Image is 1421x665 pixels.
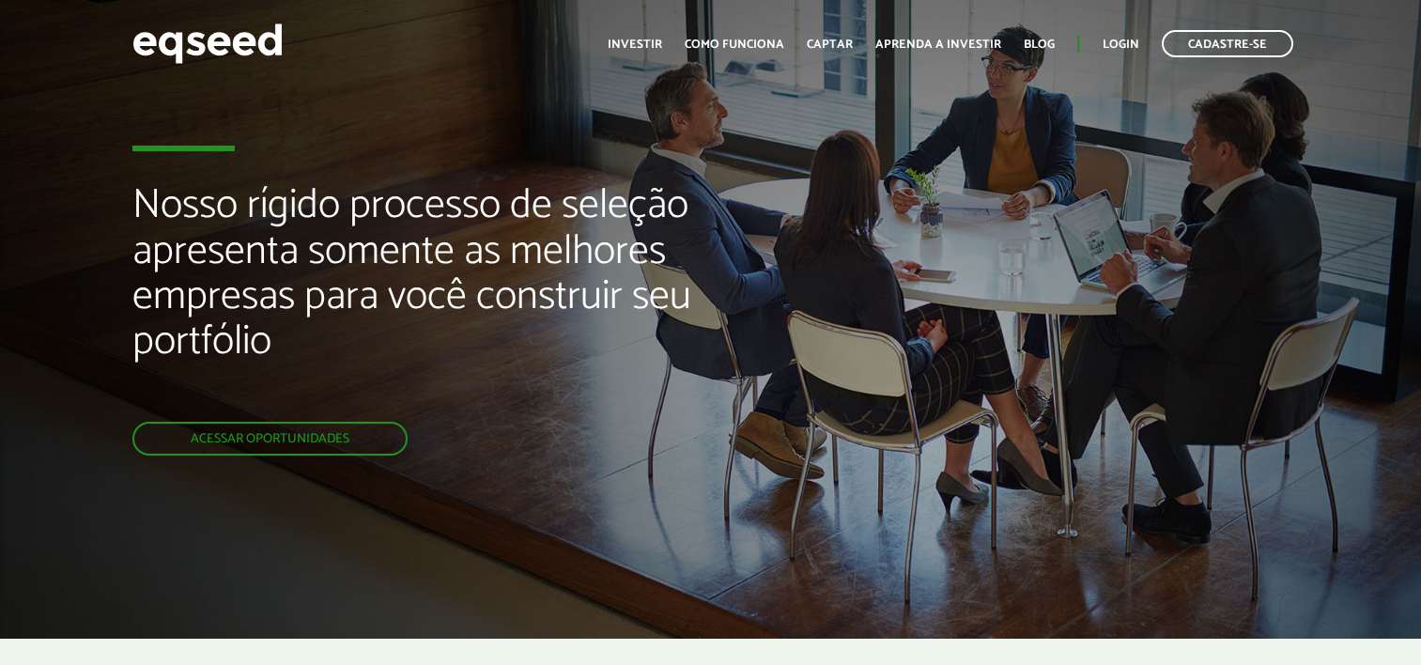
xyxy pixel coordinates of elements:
[1103,39,1139,51] a: Login
[1162,30,1293,57] a: Cadastre-se
[132,183,815,422] h2: Nosso rígido processo de seleção apresenta somente as melhores empresas para você construir seu p...
[132,19,283,69] img: EqSeed
[132,422,408,456] a: Acessar oportunidades
[608,39,662,51] a: Investir
[875,39,1001,51] a: Aprenda a investir
[685,39,784,51] a: Como funciona
[807,39,853,51] a: Captar
[1024,39,1055,51] a: Blog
